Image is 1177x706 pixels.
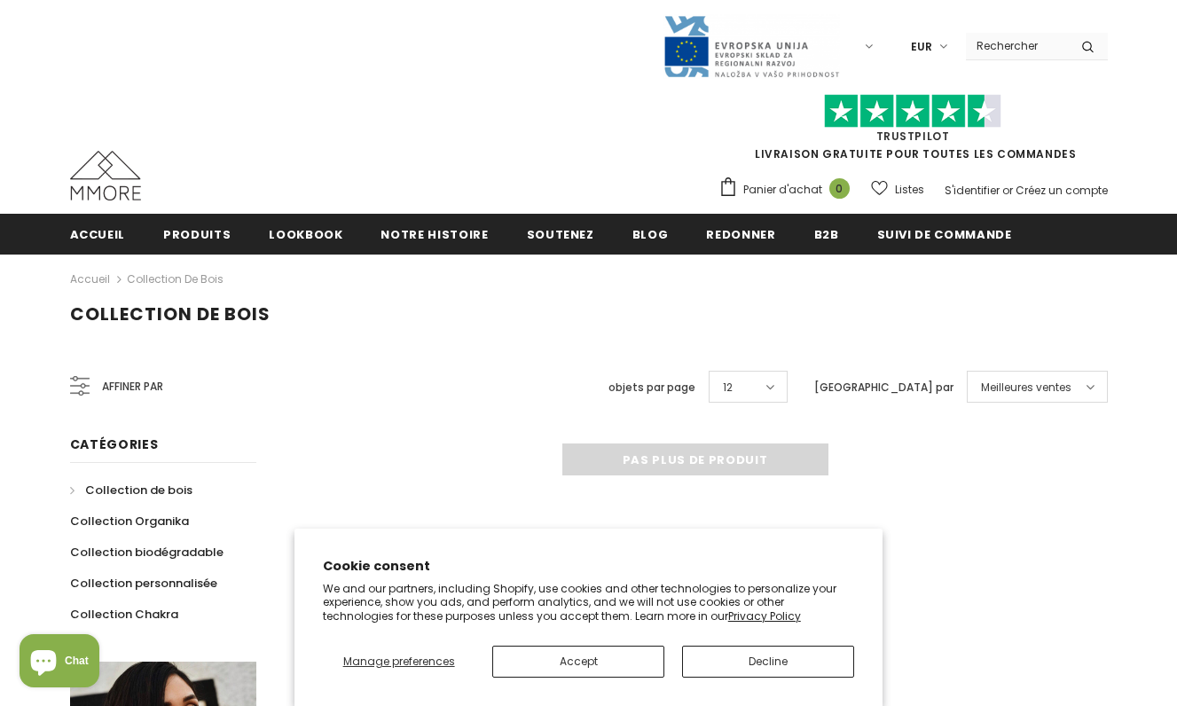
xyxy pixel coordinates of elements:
[323,557,855,576] h2: Cookie consent
[70,214,126,254] a: Accueil
[127,271,224,286] a: Collection de bois
[718,102,1108,161] span: LIVRAISON GRATUITE POUR TOUTES LES COMMANDES
[343,654,455,669] span: Manage preferences
[70,568,217,599] a: Collection personnalisée
[70,513,189,529] span: Collection Organika
[70,269,110,290] a: Accueil
[706,226,775,243] span: Redonner
[871,174,924,205] a: Listes
[70,302,271,326] span: Collection de bois
[608,379,695,396] label: objets par page
[718,176,859,203] a: Panier d'achat 0
[945,183,1000,198] a: S'identifier
[1002,183,1013,198] span: or
[663,14,840,79] img: Javni Razpis
[706,214,775,254] a: Redonner
[381,214,488,254] a: Notre histoire
[824,94,1001,129] img: Faites confiance aux étoiles pilotes
[663,38,840,53] a: Javni Razpis
[70,575,217,592] span: Collection personnalisée
[728,608,801,624] a: Privacy Policy
[877,226,1012,243] span: Suivi de commande
[381,226,488,243] span: Notre histoire
[85,482,192,498] span: Collection de bois
[632,214,669,254] a: Blog
[743,181,822,199] span: Panier d'achat
[895,181,924,199] span: Listes
[723,379,733,396] span: 12
[70,506,189,537] a: Collection Organika
[814,214,839,254] a: B2B
[163,214,231,254] a: Produits
[14,634,105,692] inbox-online-store-chat: Shopify online store chat
[527,226,594,243] span: soutenez
[269,214,342,254] a: Lookbook
[70,226,126,243] span: Accueil
[70,599,178,630] a: Collection Chakra
[966,33,1068,59] input: Search Site
[70,606,178,623] span: Collection Chakra
[911,38,932,56] span: EUR
[829,178,850,199] span: 0
[70,537,224,568] a: Collection biodégradable
[70,151,141,200] img: Cas MMORE
[269,226,342,243] span: Lookbook
[163,226,231,243] span: Produits
[70,435,159,453] span: Catégories
[323,582,855,624] p: We and our partners, including Shopify, use cookies and other technologies to personalize your ex...
[527,214,594,254] a: soutenez
[492,646,664,678] button: Accept
[814,226,839,243] span: B2B
[981,379,1071,396] span: Meilleures ventes
[70,475,192,506] a: Collection de bois
[632,226,669,243] span: Blog
[876,129,950,144] a: TrustPilot
[323,646,475,678] button: Manage preferences
[102,377,163,396] span: Affiner par
[682,646,854,678] button: Decline
[814,379,953,396] label: [GEOGRAPHIC_DATA] par
[70,544,224,561] span: Collection biodégradable
[877,214,1012,254] a: Suivi de commande
[1016,183,1108,198] a: Créez un compte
